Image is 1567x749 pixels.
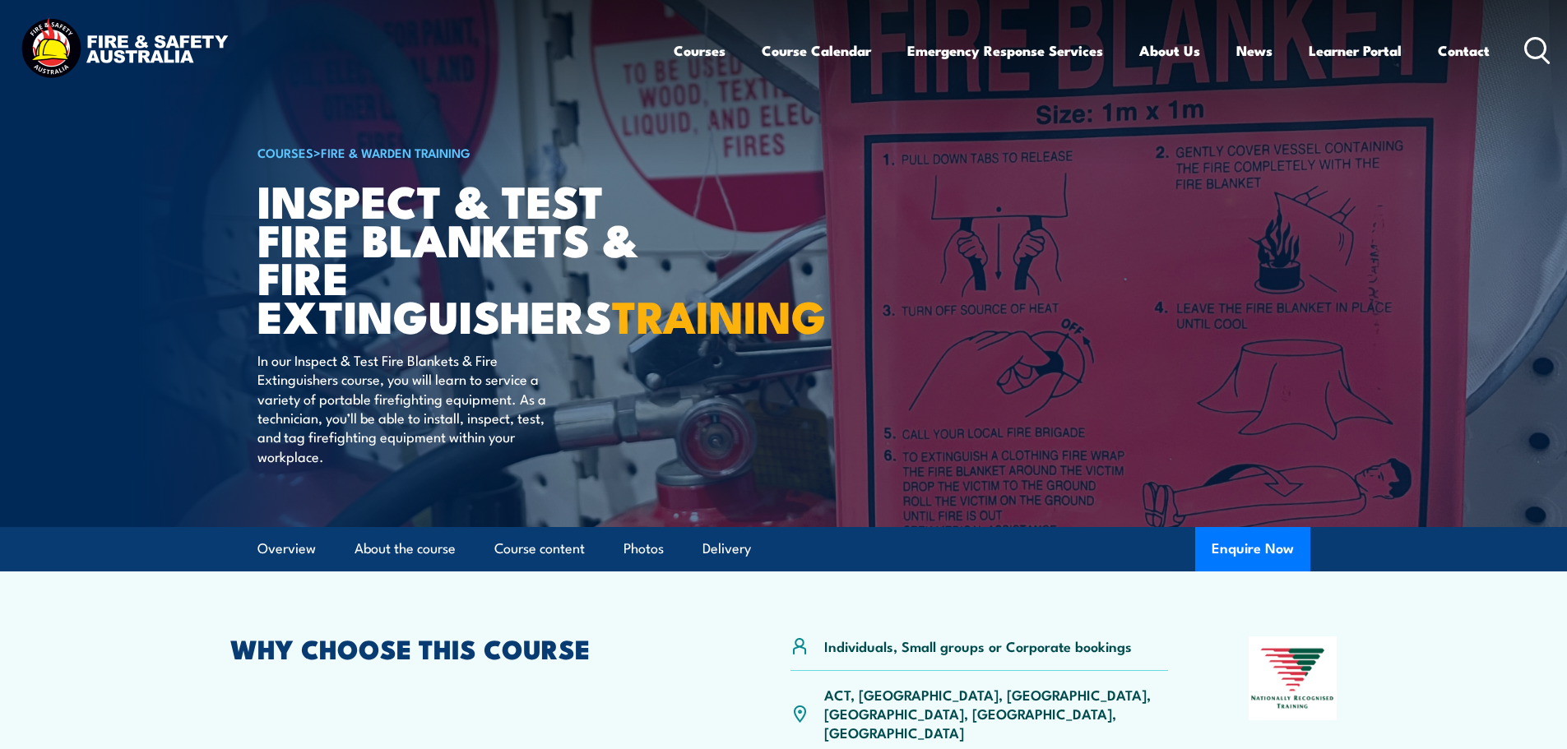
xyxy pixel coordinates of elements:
[257,181,664,335] h1: Inspect & Test Fire Blankets & Fire Extinguishers
[230,636,711,659] h2: WHY CHOOSE THIS COURSE
[321,143,471,161] a: Fire & Warden Training
[702,527,751,571] a: Delivery
[824,685,1169,742] p: ACT, [GEOGRAPHIC_DATA], [GEOGRAPHIC_DATA], [GEOGRAPHIC_DATA], [GEOGRAPHIC_DATA], [GEOGRAPHIC_DATA]
[1139,29,1200,72] a: About Us
[257,142,664,162] h6: >
[612,280,826,349] strong: TRAINING
[1249,636,1338,720] img: Nationally Recognised Training logo.
[494,527,585,571] a: Course content
[257,527,316,571] a: Overview
[1195,527,1310,571] button: Enquire Now
[624,527,664,571] a: Photos
[355,527,456,571] a: About the course
[824,636,1132,655] p: Individuals, Small groups or Corporate bookings
[762,29,871,72] a: Course Calendar
[257,350,558,465] p: In our Inspect & Test Fire Blankets & Fire Extinguishers course, you will learn to service a vari...
[907,29,1103,72] a: Emergency Response Services
[674,29,726,72] a: Courses
[1236,29,1273,72] a: News
[1438,29,1490,72] a: Contact
[257,143,313,161] a: COURSES
[1309,29,1402,72] a: Learner Portal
